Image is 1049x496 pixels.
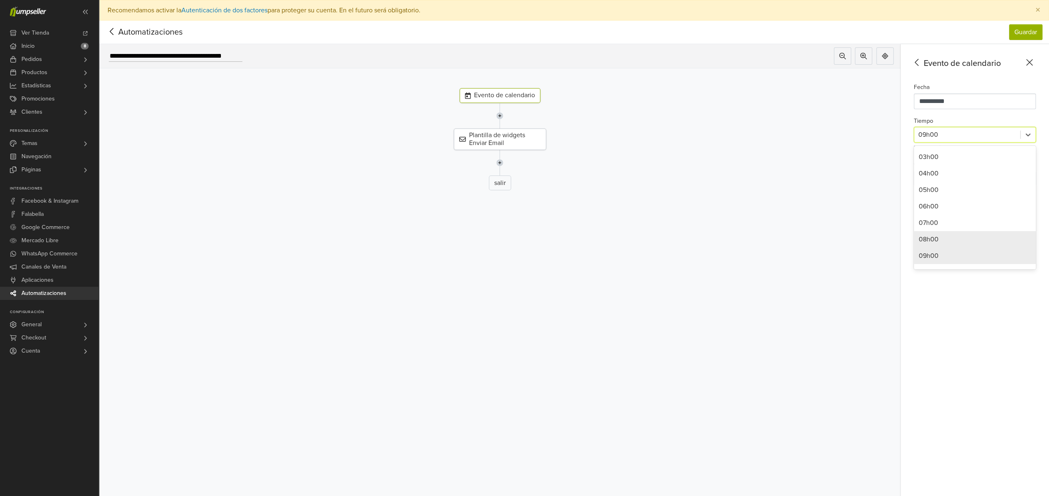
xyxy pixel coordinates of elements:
span: Páginas [21,163,41,176]
div: 10h00 [914,264,1036,281]
span: Checkout [21,331,46,344]
p: Integraciones [10,186,99,191]
label: Fecha [914,83,930,92]
img: line-7960e5f4d2b50ad2986e.svg [496,150,503,175]
span: Clientes [21,105,42,119]
div: 06h00 [914,198,1036,215]
span: General [21,318,42,331]
div: Plantilla de widgets Enviar Email [454,129,546,150]
span: Google Commerce [21,221,70,234]
div: Evento de calendario [911,57,1036,70]
span: Inicio [21,40,35,53]
p: Configuración [10,310,99,315]
span: Productos [21,66,47,79]
span: Canales de Venta [21,260,66,274]
span: Cuenta [21,344,40,358]
div: salir [489,175,511,190]
span: Automatizaciones [21,287,66,300]
div: 09h00 [914,248,1036,264]
p: Personalización [10,129,99,133]
span: Mercado Libre [21,234,59,247]
small: Zona Horaria: GMT(-03:00) [914,145,975,151]
div: 03h00 [914,149,1036,165]
a: Autenticación de dos factores [181,6,268,14]
span: Promociones [21,92,55,105]
div: 04h00 [914,165,1036,182]
span: WhatsApp Commerce [21,247,77,260]
button: Close [1027,0,1049,20]
button: Guardar [1009,24,1042,40]
div: 05h00 [914,182,1036,198]
span: 8 [81,43,89,49]
div: 07h00 [914,215,1036,231]
label: Tiempo [914,117,933,126]
span: Temas [21,137,38,150]
div: 08h00 [914,231,1036,248]
img: line-7960e5f4d2b50ad2986e.svg [496,103,503,129]
span: × [1035,4,1040,16]
span: Navegación [21,150,52,163]
span: Automatizaciones [106,26,170,38]
span: Pedidos [21,53,42,66]
div: Evento de calendario [460,88,540,103]
span: Falabella [21,208,44,221]
span: Facebook & Instagram [21,194,78,208]
span: Aplicaciones [21,274,54,287]
span: Estadísticas [21,79,51,92]
span: Ver Tienda [21,26,49,40]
